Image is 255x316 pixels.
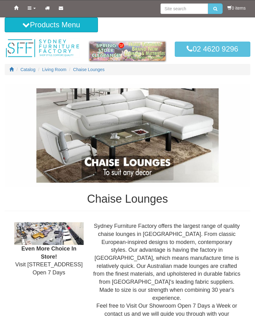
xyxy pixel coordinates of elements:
input: Site search [160,3,208,14]
img: spring-sale.gif [90,42,165,61]
a: 02 4620 9296 [175,42,250,56]
img: Sydney Furniture Factory [5,38,80,58]
a: Living Room [42,67,67,72]
b: Even More Choice In Store! [21,246,76,260]
img: Chaise Lounges [5,84,250,187]
div: Visit [STREET_ADDRESS] Open 7 Days [10,222,88,277]
h1: Chaise Lounges [5,193,250,205]
a: Catalog [21,67,35,72]
a: Chaise Lounges [73,67,104,72]
img: Showroom [14,222,84,245]
button: Products Menu [5,17,98,32]
li: 0 items [227,5,246,11]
